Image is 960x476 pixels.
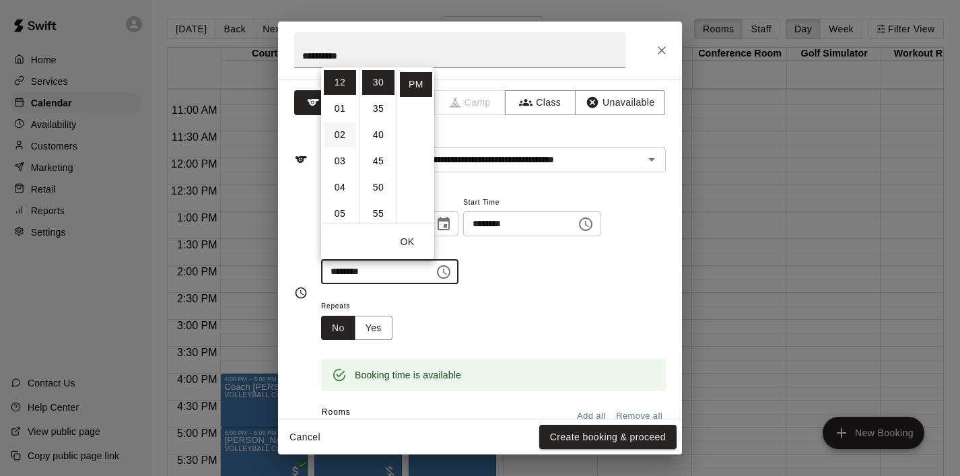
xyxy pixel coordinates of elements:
button: Choose time, selected time is 12:30 PM [430,259,457,285]
span: Camps can only be created in the Services page [435,90,506,115]
ul: Select meridiem [397,67,434,224]
span: Start Time [463,194,601,212]
svg: Timing [294,286,308,300]
div: Booking time is available [355,363,461,387]
li: 50 minutes [362,175,395,200]
button: Rental [294,90,365,115]
svg: Service [294,153,308,166]
ul: Select hours [321,67,359,224]
li: 1 hours [324,96,356,121]
span: Rooms [322,407,351,417]
li: 12 hours [324,70,356,95]
button: Remove all [613,406,666,427]
li: 30 minutes [362,70,395,95]
li: 5 hours [324,201,356,226]
li: PM [400,72,432,97]
button: Cancel [283,425,327,450]
li: 2 hours [324,123,356,147]
li: 45 minutes [362,149,395,174]
li: 35 minutes [362,96,395,121]
li: 3 hours [324,149,356,174]
li: 40 minutes [362,123,395,147]
button: Unavailable [575,90,665,115]
button: Choose time, selected time is 12:00 PM [572,211,599,238]
li: 55 minutes [362,201,395,226]
button: Class [505,90,576,115]
button: Create booking & proceed [539,425,677,450]
button: Close [650,38,674,63]
button: Open [642,150,661,169]
li: 4 hours [324,175,356,200]
button: No [321,316,355,341]
button: Yes [355,316,392,341]
button: Add all [570,406,613,427]
button: Choose date, selected date is Oct 17, 2025 [430,211,457,238]
span: Repeats [321,298,403,316]
ul: Select minutes [359,67,397,224]
button: OK [386,230,429,254]
div: outlined button group [321,316,392,341]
